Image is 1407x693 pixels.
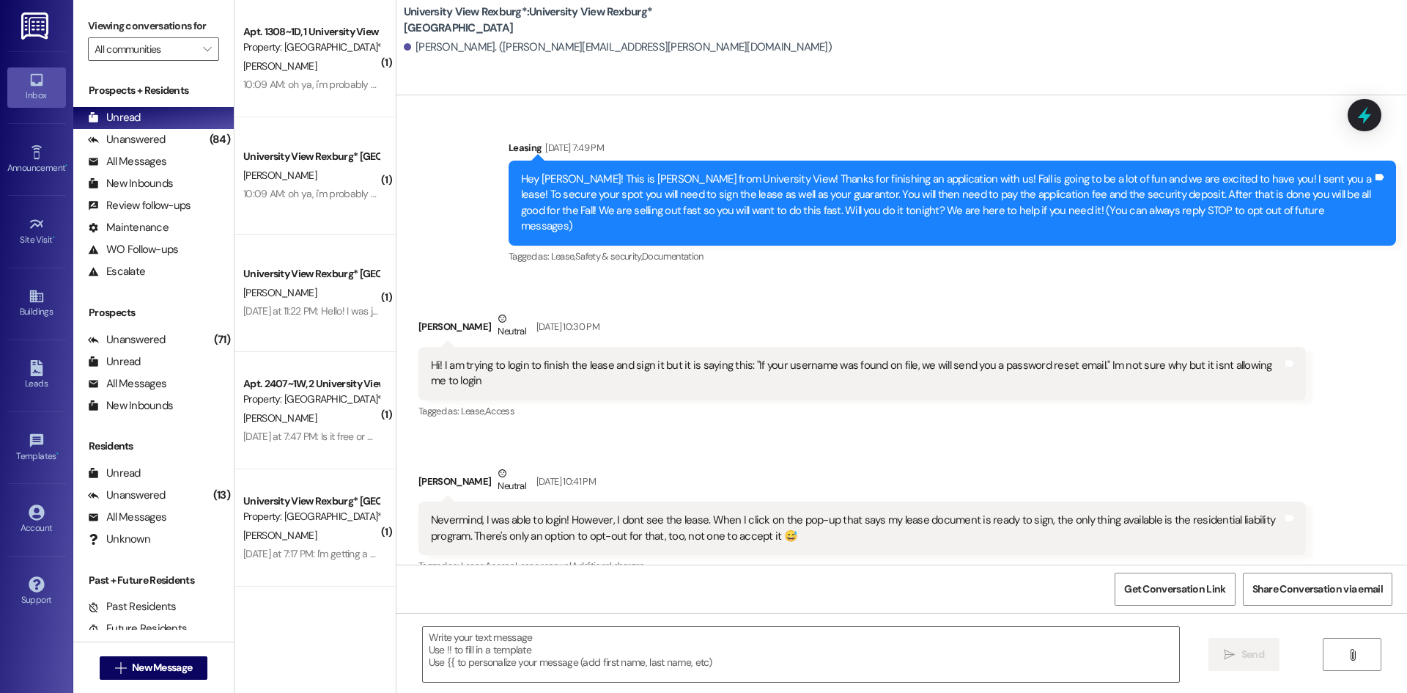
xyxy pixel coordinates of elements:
div: Unread [88,110,141,125]
div: Prospects + Residents [73,83,234,98]
div: Prospects [73,305,234,320]
span: Safety & security , [575,250,642,263]
span: [PERSON_NAME] [243,59,317,73]
a: Inbox [7,67,66,107]
div: University View Rexburg* [GEOGRAPHIC_DATA] [243,149,379,164]
input: All communities [95,37,196,61]
div: [DATE] 10:41 PM [533,474,596,489]
div: 10:09 AM: oh ya, i'm probably rolling in around 2-3pm so lowkey right after yall close [243,187,599,200]
div: Unread [88,466,141,481]
b: University View Rexburg*: University View Rexburg* [GEOGRAPHIC_DATA] [404,4,697,36]
div: Property: [GEOGRAPHIC_DATA]* [243,509,379,524]
div: [DATE] at 11:22 PM: Hello! I was just wondering when the deadline is to let you know if we'd like... [243,304,943,318]
i:  [1224,649,1235,661]
span: Send [1241,647,1264,662]
div: [DATE] at 7:17 PM: I'm getting a new car sometime soon ish, like in a few weeks Can I get a new p... [243,547,815,560]
div: (84) [206,128,234,151]
span: Lease , [461,560,485,572]
div: University View Rexburg* [GEOGRAPHIC_DATA] [243,494,379,509]
div: Tagged as: [418,400,1306,422]
div: Unread [88,354,141,370]
div: [DATE] 10:30 PM [533,319,599,334]
span: Lease , [551,250,575,263]
div: Residents [73,439,234,454]
button: Share Conversation via email [1243,573,1392,606]
span: [PERSON_NAME] [243,529,317,542]
div: Unknown [88,532,150,547]
span: Documentation [642,250,703,263]
a: Support [7,572,66,612]
span: Lease , [461,405,485,417]
div: WO Follow-ups [88,242,178,257]
span: [PERSON_NAME] [243,411,317,425]
button: New Message [100,656,208,680]
a: Leads [7,356,66,395]
div: Hi! I am trying to login to finish the lease and sign it but it is saying this: "If your username... [431,358,1282,389]
i:  [1347,649,1358,661]
div: Unanswered [88,332,166,348]
div: Unanswered [88,132,166,147]
div: [PERSON_NAME] [418,466,1306,502]
div: (13) [210,484,234,507]
div: [PERSON_NAME]. ([PERSON_NAME][EMAIL_ADDRESS][PERSON_NAME][DOMAIN_NAME]) [404,40,832,55]
div: New Inbounds [88,398,173,414]
i:  [115,662,126,674]
span: • [53,232,55,243]
a: Templates • [7,428,66,468]
div: Review follow-ups [88,198,191,213]
span: [PERSON_NAME] [243,169,317,182]
div: All Messages [88,510,166,525]
div: Neutral [495,311,528,342]
span: [PERSON_NAME] [243,286,317,299]
div: 10:09 AM: oh ya, i'm probably rolling in around 2-3pm so lowkey right after yall close [243,78,599,91]
div: Neutral [495,466,528,496]
a: Account [7,500,66,540]
span: • [65,161,67,171]
div: Past Residents [88,599,177,615]
div: Apt. 1308~1D, 1 University View Rexburg [243,24,379,40]
div: [DATE] 7:49 PM [542,140,604,155]
a: Buildings [7,284,66,323]
div: Hey [PERSON_NAME]! This is [PERSON_NAME] from University View! Thanks for finishing an applicatio... [521,172,1373,235]
span: Additional charges [572,560,644,572]
div: Property: [GEOGRAPHIC_DATA]* [243,392,379,407]
div: [PERSON_NAME] [418,311,1306,347]
span: Access [485,405,514,417]
span: Share Conversation via email [1252,582,1383,597]
div: (71) [210,329,234,351]
span: New Message [132,660,192,675]
i:  [203,43,211,55]
img: ResiDesk Logo [21,12,51,40]
a: Site Visit • [7,212,66,252]
div: Property: [GEOGRAPHIC_DATA]* [243,40,379,55]
button: Send [1208,638,1279,671]
div: Nevermind, I was able to login! However, I dont see the lease. When I click on the pop-up that sa... [431,513,1282,544]
div: All Messages [88,376,166,392]
div: Tagged as: [418,555,1306,576]
div: Escalate [88,264,145,279]
span: • [56,449,59,459]
div: Past + Future Residents [73,573,234,588]
span: Access , [485,560,515,572]
div: Tagged as: [509,246,1396,267]
div: All Messages [88,154,166,169]
span: Lease renewal , [515,560,572,572]
div: University View Rexburg* [GEOGRAPHIC_DATA] [243,266,379,282]
div: Unanswered [88,488,166,503]
div: [DATE] at 7:47 PM: Is it free or would I have to pay? [243,430,455,443]
div: Apt. 2407~1W, 2 University View Rexburg [243,376,379,392]
button: Get Conversation Link [1115,573,1235,606]
span: Get Conversation Link [1124,582,1225,597]
label: Viewing conversations for [88,15,219,37]
div: Leasing [509,140,1396,161]
div: Future Residents [88,621,187,637]
div: Maintenance [88,220,169,235]
div: New Inbounds [88,176,173,191]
